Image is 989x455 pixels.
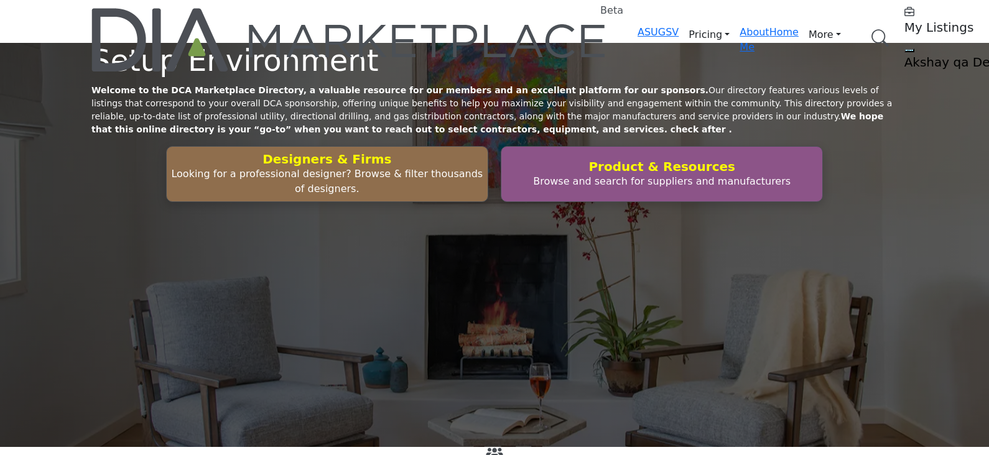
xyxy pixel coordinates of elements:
a: Search [858,22,897,55]
button: Product & Resources Browse and search for suppliers and manufacturers [501,146,823,202]
a: Beta [91,8,608,71]
h2: Designers & Firms [170,152,484,167]
p: Browse and search for suppliers and manufacturers [505,174,819,189]
button: Designers & Firms Looking for a professional designer? Browse & filter thousands of designers. [166,146,488,202]
strong: Welcome to the DCA Marketplace Directory, a valuable resource for our members and an excellent pl... [91,85,708,95]
img: Site Logo [91,8,608,71]
strong: We hope that this online directory is your “go-to” when you want to reach out to select contracto... [91,111,883,134]
p: Looking for a professional designer? Browse & filter thousands of designers. [170,167,484,196]
h6: Beta [600,4,623,16]
a: About Me [740,26,769,53]
p: Our directory features various levels of listings that correspond to your overall DCA sponsorship... [91,84,898,136]
button: Show hide supplier dropdown [904,48,914,52]
h2: Product & Resources [505,159,819,174]
a: Home [769,26,799,38]
a: More [799,25,851,45]
a: ASUGSV [638,26,679,38]
a: Pricing [679,25,740,45]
